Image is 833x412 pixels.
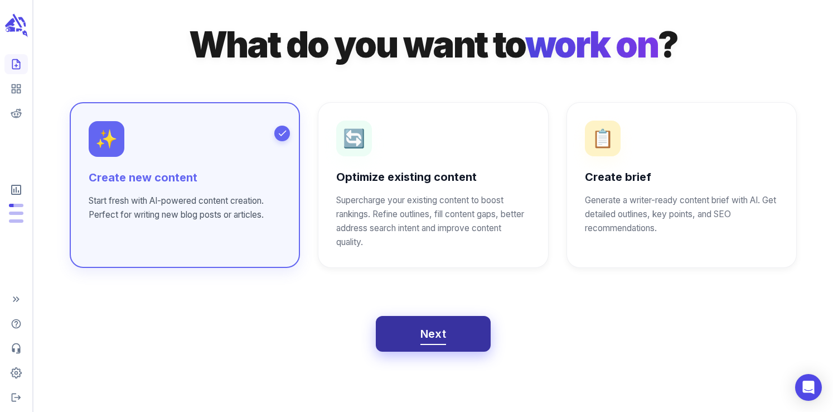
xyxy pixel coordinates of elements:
span: Logout [4,387,28,408]
p: Start fresh with AI-powered content creation. Perfect for writing new blog posts or articles. [89,194,281,222]
h1: What do you want to ? [99,23,768,66]
span: View your Reddit Intelligence add-on dashboard [4,103,28,123]
h6: Create brief [585,170,778,185]
span: work on [525,23,658,66]
p: Supercharge your existing content to boost rankings. Refine outlines, fill content gaps, better a... [336,194,530,250]
span: Create new content [4,54,28,74]
span: Contact Support [4,338,28,358]
h6: Optimize existing content [336,170,530,185]
h6: Create new content [89,170,281,186]
span: View Subscription & Usage [4,179,28,201]
span: Adjust your account settings [4,363,28,383]
span: Expand Sidebar [4,289,28,309]
p: Generate a writer-ready content brief with AI. Get detailed outlines, key points, and SEO recomme... [585,194,778,236]
span: Help Center [4,314,28,334]
span: Input Tokens: 0 of 2,000,000 monthly tokens used. These limits are based on the last model you us... [9,219,23,223]
span: Next [420,324,447,344]
p: 🔄 [343,130,365,147]
p: 📋 [592,130,614,147]
p: ✨ [95,130,118,148]
button: Next [376,316,491,352]
span: Posts: 8 of 25 monthly posts used [9,204,23,207]
span: View your content dashboard [4,79,28,99]
div: Open Intercom Messenger [795,374,822,401]
span: Output Tokens: 0 of 400,000 monthly tokens used. These limits are based on the last model you use... [9,212,23,215]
